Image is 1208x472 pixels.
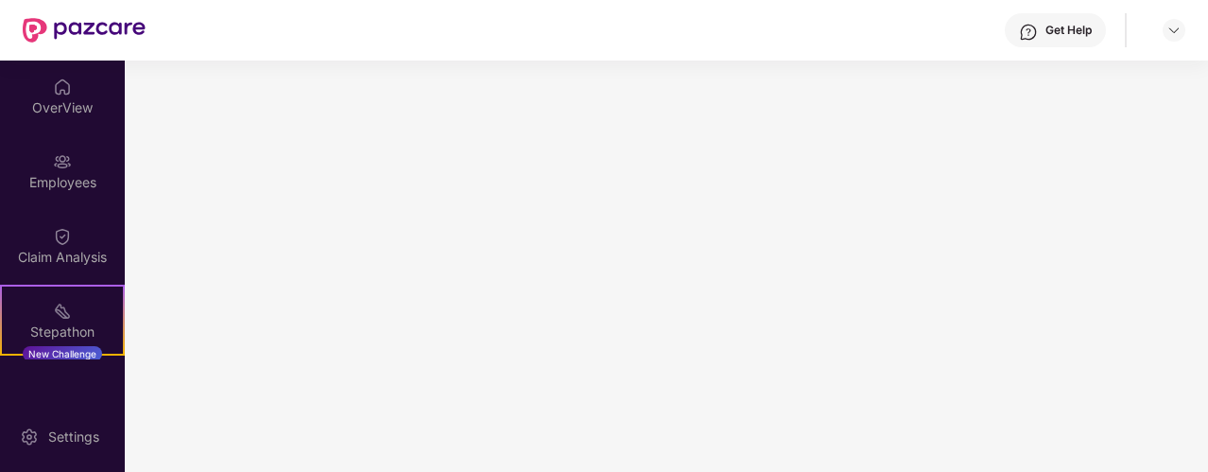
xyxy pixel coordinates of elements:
[1166,23,1182,38] img: svg+xml;base64,PHN2ZyBpZD0iRHJvcGRvd24tMzJ4MzIiIHhtbG5zPSJodHRwOi8vd3d3LnczLm9yZy8yMDAwL3N2ZyIgd2...
[23,346,102,361] div: New Challenge
[23,18,146,43] img: New Pazcare Logo
[53,152,72,171] img: svg+xml;base64,PHN2ZyBpZD0iRW1wbG95ZWVzIiB4bWxucz0iaHR0cDovL3d3dy53My5vcmcvMjAwMC9zdmciIHdpZHRoPS...
[1019,23,1038,42] img: svg+xml;base64,PHN2ZyBpZD0iSGVscC0zMngzMiIgeG1sbnM9Imh0dHA6Ly93d3cudzMub3JnLzIwMDAvc3ZnIiB3aWR0aD...
[20,428,39,446] img: svg+xml;base64,PHN2ZyBpZD0iU2V0dGluZy0yMHgyMCIgeG1sbnM9Imh0dHA6Ly93d3cudzMub3JnLzIwMDAvc3ZnIiB3aW...
[43,428,105,446] div: Settings
[1045,23,1092,38] div: Get Help
[53,78,72,96] img: svg+xml;base64,PHN2ZyBpZD0iSG9tZSIgeG1sbnM9Imh0dHA6Ly93d3cudzMub3JnLzIwMDAvc3ZnIiB3aWR0aD0iMjAiIG...
[53,302,72,321] img: svg+xml;base64,PHN2ZyB4bWxucz0iaHR0cDovL3d3dy53My5vcmcvMjAwMC9zdmciIHdpZHRoPSIyMSIgaGVpZ2h0PSIyMC...
[53,227,72,246] img: svg+xml;base64,PHN2ZyBpZD0iQ2xhaW0iIHhtbG5zPSJodHRwOi8vd3d3LnczLm9yZy8yMDAwL3N2ZyIgd2lkdGg9IjIwIi...
[2,323,123,341] div: Stepathon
